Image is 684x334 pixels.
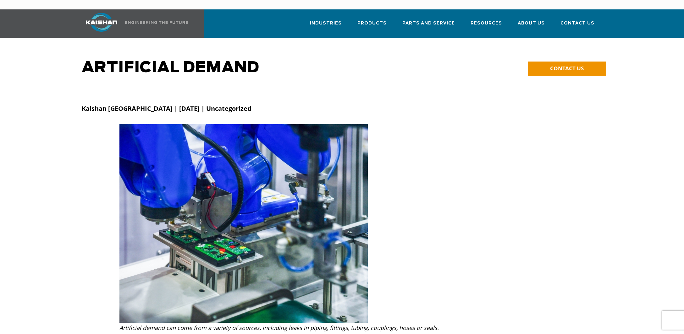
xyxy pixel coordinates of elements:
a: Parts and Service [402,15,455,36]
a: Products [357,15,387,36]
a: CONTACT US [528,62,606,76]
strong: Kaishan [GEOGRAPHIC_DATA] | [DATE] | Uncategorized [82,104,251,113]
a: Industries [310,15,342,36]
img: kaishan logo [78,13,125,32]
a: Kaishan USA [78,9,189,38]
img: Compressed air system filters [119,124,368,323]
span: Parts and Service [402,20,455,27]
i: Artificial demand can come from a variety of sources, including leaks in piping, fittings, tubing... [119,324,439,331]
span: Resources [471,20,502,27]
span: Contact Us [560,20,594,27]
a: About Us [518,15,545,36]
span: Industries [310,20,342,27]
span: CONTACT US [550,65,584,72]
span: Products [357,20,387,27]
img: Engineering the future [125,21,188,24]
h1: Artificial Demand [82,59,470,77]
a: Contact Us [560,15,594,36]
a: Resources [471,15,502,36]
span: About Us [518,20,545,27]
